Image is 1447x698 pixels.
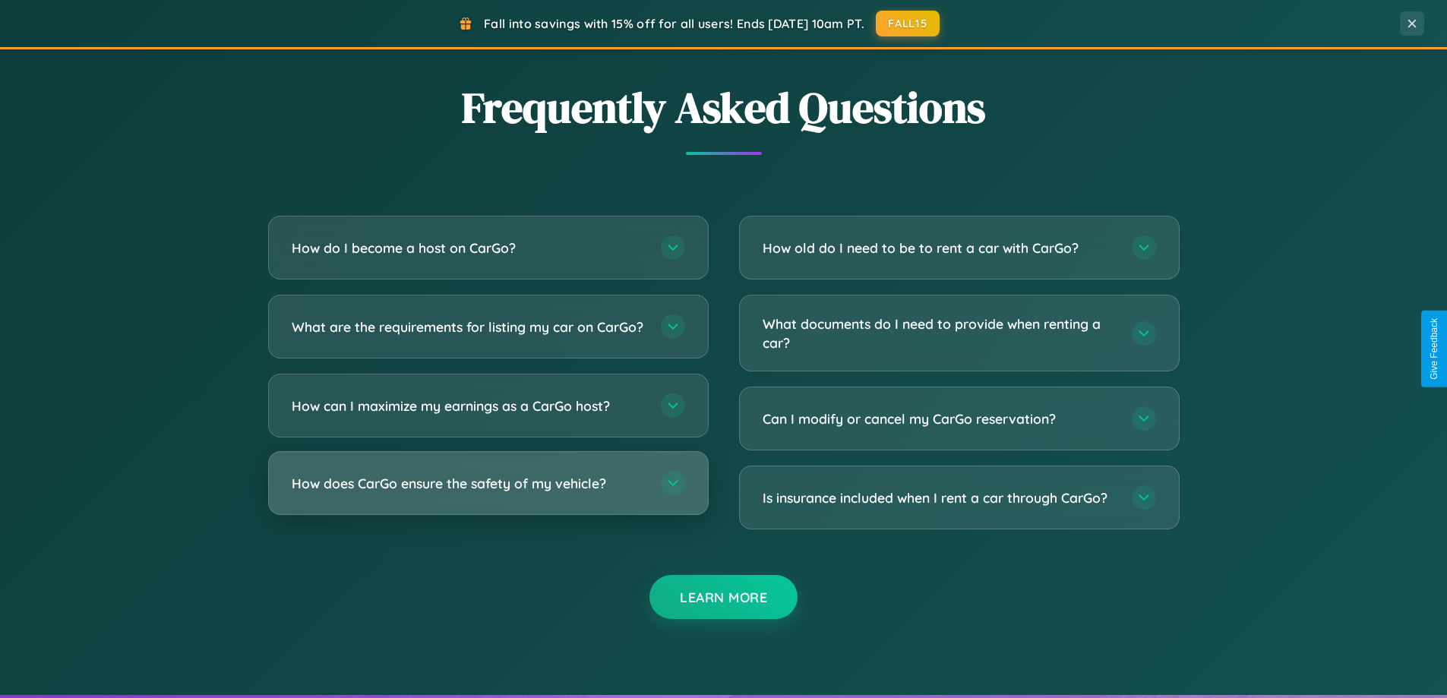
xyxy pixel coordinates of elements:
[268,78,1180,137] h2: Frequently Asked Questions
[763,238,1117,257] h3: How old do I need to be to rent a car with CarGo?
[292,238,646,257] h3: How do I become a host on CarGo?
[292,396,646,415] h3: How can I maximize my earnings as a CarGo host?
[876,11,940,36] button: FALL15
[763,488,1117,507] h3: Is insurance included when I rent a car through CarGo?
[292,317,646,336] h3: What are the requirements for listing my car on CarGo?
[649,575,798,619] button: Learn More
[763,409,1117,428] h3: Can I modify or cancel my CarGo reservation?
[484,16,864,31] span: Fall into savings with 15% off for all users! Ends [DATE] 10am PT.
[292,474,646,493] h3: How does CarGo ensure the safety of my vehicle?
[763,314,1117,352] h3: What documents do I need to provide when renting a car?
[1429,318,1439,380] div: Give Feedback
